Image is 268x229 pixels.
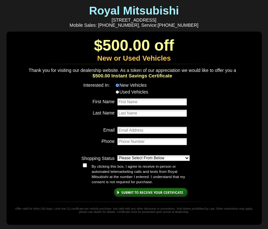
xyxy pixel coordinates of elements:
span: [PHONE_NUMBER] [158,23,198,28]
h4: , Service: [5,23,263,28]
label: Shopping Status [78,154,115,161]
span: $500.00 Instant Savings Certificate [6,73,259,78]
label: Phone [78,137,115,144]
label: New Vehicles [115,81,164,88]
h4: [STREET_ADDRESS] [5,17,263,23]
h3: New or Used Vehicles [6,54,262,63]
label: First Name [78,98,115,104]
input: Email Address [117,127,187,134]
label: Email [78,126,115,133]
input: Last Name [117,110,187,117]
span: [PHONE_NUMBER] [98,23,139,28]
input: First Name [117,98,187,105]
div: Offer valid for thirty (30) days. Limit one (1) certificate per vehicle purchase. Not valid with ... [13,205,255,220]
input: Used Vehicles [116,90,119,94]
input: Submit [114,188,188,197]
small: By clicking this box, I agree to receive in-person or automated telemarketing calls and texts fro... [92,164,185,184]
h2: Royal Mitsubishi [5,4,263,17]
span: Thank you for visiting our dealership website. As a token of our appreciation we would like to of... [6,68,259,73]
label: Used Vehicles [115,88,164,95]
label: Last Name [78,109,115,115]
input: New Vehicles [116,83,119,87]
h1: $500.00 off [6,36,262,54]
input: Phone Number [117,138,187,145]
label: Interested In: [78,81,113,94]
span: Mobile Sales: [70,23,97,28]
